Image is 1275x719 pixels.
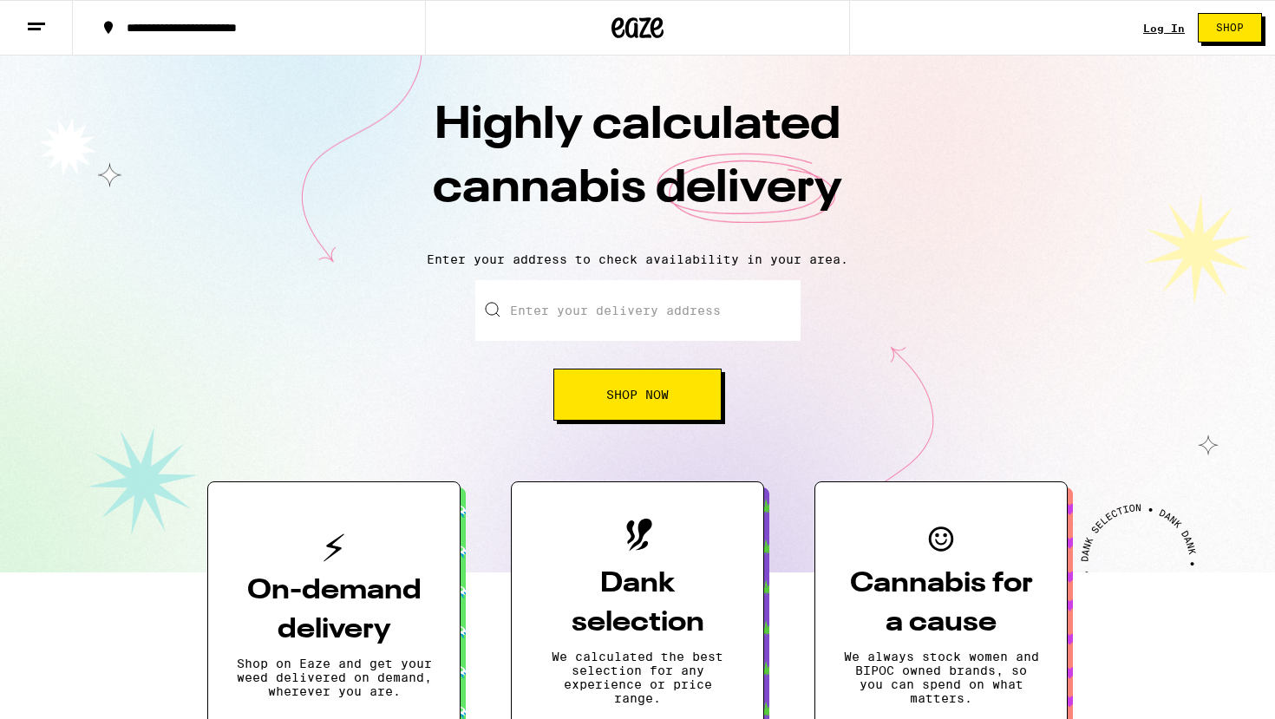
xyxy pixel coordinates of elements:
p: Enter your address to check availability in your area. [17,252,1258,266]
h3: Cannabis for a cause [843,565,1039,643]
h3: On-demand delivery [236,572,432,650]
span: Shop [1216,23,1244,33]
button: Shop [1198,13,1262,42]
p: We calculated the best selection for any experience or price range. [539,650,736,705]
p: We always stock women and BIPOC owned brands, so you can spend on what matters. [843,650,1039,705]
h3: Dank selection [539,565,736,643]
span: Shop Now [606,389,669,401]
button: Shop Now [553,369,722,421]
h1: Highly calculated cannabis delivery [334,95,941,239]
a: Log In [1143,23,1185,34]
p: Shop on Eaze and get your weed delivered on demand, wherever you are. [236,657,432,698]
input: Enter your delivery address [475,280,801,341]
a: Shop [1185,13,1275,42]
